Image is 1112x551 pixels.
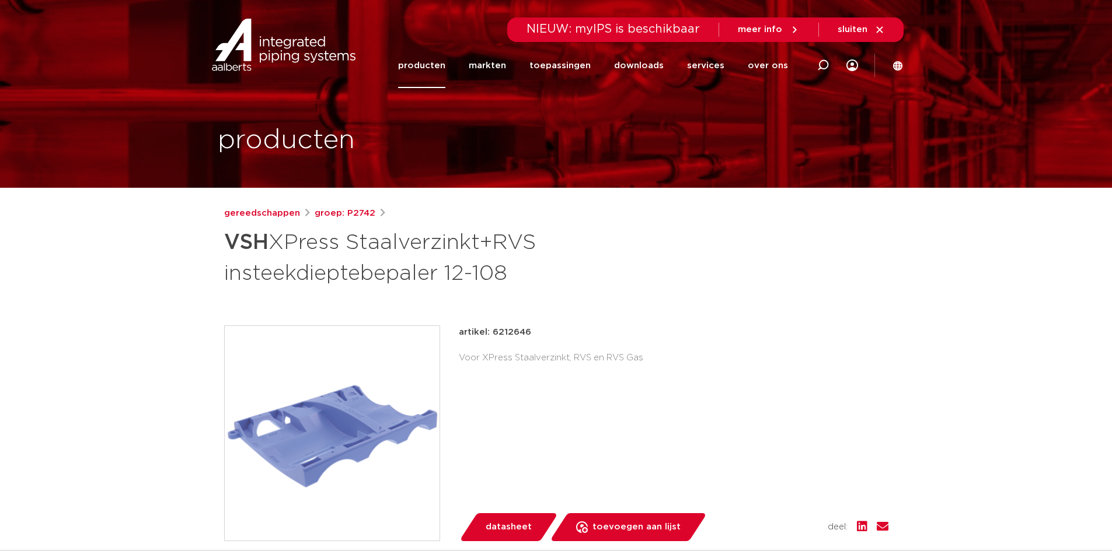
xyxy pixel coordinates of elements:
[459,349,888,367] div: Voor XPress Staalverzinkt, RVS en RVS Gas
[224,232,269,253] strong: VSH
[224,206,300,220] a: gereedschappen
[738,25,782,34] span: meer info
[224,225,663,288] h1: XPress Staalverzinkt+RVS insteekdieptebepaler 12-108
[846,52,858,78] div: my IPS
[398,43,445,88] a: producten
[527,23,700,35] span: NIEUW: myIPS is beschikbaar
[614,43,664,88] a: downloads
[748,43,788,88] a: over ons
[398,43,788,88] nav: Menu
[529,43,591,88] a: toepassingen
[838,25,867,34] span: sluiten
[687,43,724,88] a: services
[828,520,848,534] span: deel:
[225,326,440,541] img: Product Image for VSH XPress Staalverzinkt+RVS insteekdieptebepaler 12-108
[738,24,800,35] a: meer info
[838,24,885,35] a: sluiten
[592,518,681,536] span: toevoegen aan lijst
[469,43,506,88] a: markten
[459,325,531,339] p: artikel: 6212646
[459,513,558,541] a: datasheet
[218,122,355,159] h1: producten
[486,518,532,536] span: datasheet
[315,206,375,220] a: groep: P2742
